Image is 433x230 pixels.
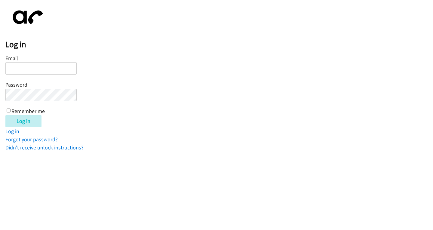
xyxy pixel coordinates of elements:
[5,128,19,135] a: Log in
[5,5,48,29] img: aphone-8a226864a2ddd6a5e75d1ebefc011f4aa8f32683c2d82f3fb0802fe031f96514.svg
[11,108,45,115] label: Remember me
[5,115,41,127] input: Log in
[5,55,18,62] label: Email
[5,144,84,151] a: Didn't receive unlock instructions?
[5,81,27,88] label: Password
[5,39,433,50] h2: Log in
[5,136,58,143] a: Forgot your password?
